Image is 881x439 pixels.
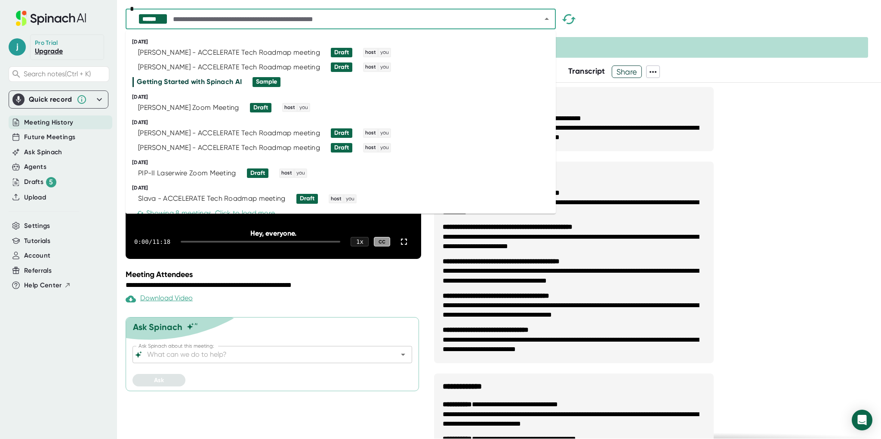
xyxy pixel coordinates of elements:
[132,94,556,100] div: [DATE]
[46,177,56,187] div: 5
[9,38,26,56] span: j
[612,65,642,78] button: Share
[250,169,265,177] div: Draft
[374,237,390,247] div: CC
[138,194,286,203] div: Slava - ACCELERATE Tech Roadmap meeting
[379,144,390,152] span: you
[24,266,52,276] button: Referrals
[24,221,50,231] button: Settings
[283,104,296,112] span: host
[145,349,384,361] input: What can we do to help?
[29,95,72,104] div: Quick record
[138,103,239,112] div: [PERSON_NAME] Zoom Meeting
[364,49,377,56] span: host
[138,169,236,177] div: PIP-II Laserwire Zoom Meeting
[379,129,390,137] span: you
[132,185,556,191] div: [DATE]
[24,177,56,187] div: Drafts
[334,63,349,71] div: Draft
[334,49,349,56] div: Draft
[132,119,556,126] div: [DATE]
[24,147,62,157] button: Ask Spinach
[568,65,605,77] button: Transcript
[24,162,46,172] button: Agents
[24,132,75,142] button: Future Meetings
[295,169,306,177] span: you
[364,129,377,137] span: host
[126,270,423,279] div: Meeting Attendees
[379,63,390,71] span: you
[397,349,409,361] button: Open
[35,47,63,55] a: Upgrade
[345,195,356,203] span: you
[138,143,320,152] div: [PERSON_NAME] - ACCELERATE Tech Roadmap meeting
[154,377,164,384] span: Ask
[24,280,71,290] button: Help Center
[280,169,293,177] span: host
[256,78,277,86] div: Sample
[126,294,193,304] div: Paid feature
[137,78,242,86] div: Getting Started with Spinach AI
[35,39,59,47] div: Pro Trial
[133,322,182,332] div: Ask Spinach
[132,374,185,386] button: Ask
[24,236,50,246] button: Tutorials
[298,104,309,112] span: you
[541,13,553,25] button: Close
[24,70,91,78] span: Search notes (Ctrl + K)
[364,144,377,152] span: host
[138,48,320,57] div: [PERSON_NAME] - ACCELERATE Tech Roadmap meeting
[24,177,56,187] button: Drafts 5
[300,195,314,202] div: Draft
[24,118,73,128] button: Meeting History
[852,410,872,430] div: Open Intercom Messenger
[24,251,50,261] button: Account
[132,39,556,45] div: [DATE]
[155,229,392,237] div: Hey, everyone.
[138,129,320,137] div: [PERSON_NAME] - ACCELERATE Tech Roadmap meeting
[253,104,268,112] div: Draft
[330,195,343,203] span: host
[379,49,390,56] span: you
[132,159,556,166] div: [DATE]
[24,280,62,290] span: Help Center
[134,238,170,245] div: 0:00 / 11:18
[334,129,349,137] div: Draft
[568,66,605,76] span: Transcript
[612,64,642,79] span: Share
[138,63,320,72] div: [PERSON_NAME] - ACCELERATE Tech Roadmap meeting
[364,63,377,71] span: host
[334,144,349,152] div: Draft
[24,193,46,202] button: Upload
[351,237,369,246] div: 1 x
[137,209,277,218] div: Showing 8 meetings. Click to load more.
[12,91,105,108] div: Quick record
